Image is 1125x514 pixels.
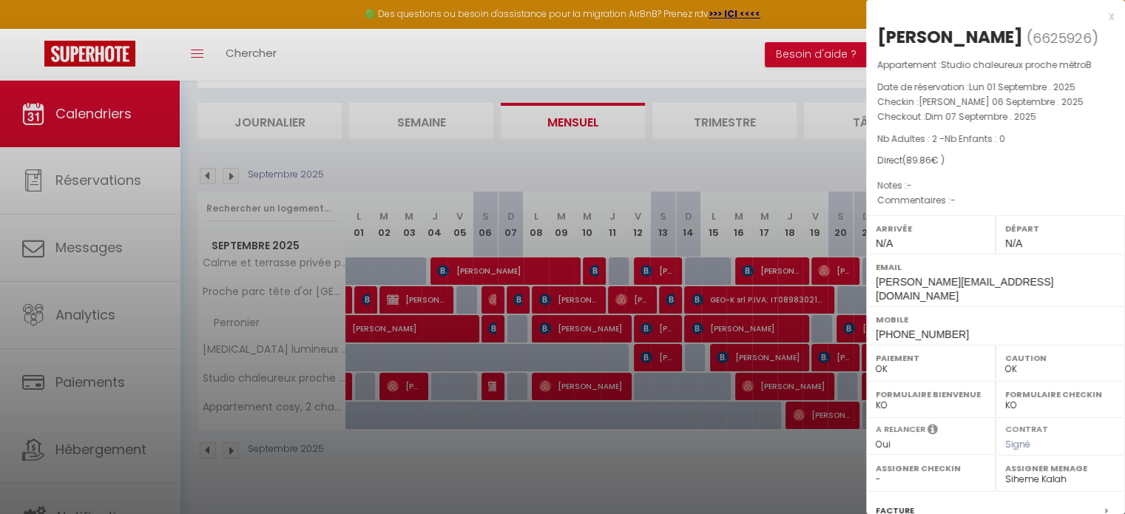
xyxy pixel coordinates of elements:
span: Nb Enfants : 0 [945,132,1005,145]
label: Arrivée [876,221,986,236]
span: [PERSON_NAME][EMAIL_ADDRESS][DOMAIN_NAME] [876,276,1053,302]
p: Commentaires : [877,193,1114,208]
label: Email [876,260,1115,274]
div: x [866,7,1114,25]
label: Caution [1005,351,1115,365]
span: N/A [876,237,893,249]
span: ( ) [1027,27,1098,48]
label: A relancer [876,423,925,436]
span: ( € ) [902,154,945,166]
p: Date de réservation : [877,80,1114,95]
span: Nb Adultes : 2 - [877,132,1005,145]
span: - [907,179,912,192]
label: Paiement [876,351,986,365]
p: Checkout : [877,109,1114,124]
div: Direct [877,154,1114,168]
label: Contrat [1005,423,1048,433]
label: Assigner Checkin [876,461,986,476]
span: 89.86 [906,154,931,166]
p: Checkin : [877,95,1114,109]
span: Signé [1005,438,1030,450]
span: Studio chaleureux proche métroB [941,58,1092,71]
i: Sélectionner OUI si vous souhaiter envoyer les séquences de messages post-checkout [928,423,938,439]
label: Départ [1005,221,1115,236]
p: Notes : [877,178,1114,193]
div: [PERSON_NAME] [877,25,1023,49]
span: [PERSON_NAME] 06 Septembre . 2025 [919,95,1084,108]
label: Assigner Menage [1005,461,1115,476]
span: Dim 07 Septembre . 2025 [925,110,1036,123]
span: Lun 01 Septembre . 2025 [969,81,1075,93]
label: Mobile [876,312,1115,327]
label: Formulaire Bienvenue [876,387,986,402]
span: 6625926 [1033,29,1092,47]
label: Formulaire Checkin [1005,387,1115,402]
span: [PHONE_NUMBER] [876,328,969,340]
span: N/A [1005,237,1022,249]
p: Appartement : [877,58,1114,72]
span: - [950,194,956,206]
